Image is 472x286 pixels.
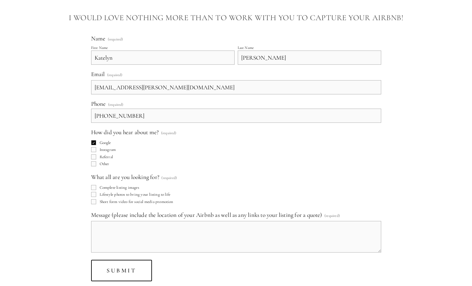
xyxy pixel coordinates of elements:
[107,267,136,274] span: Submit
[100,199,173,204] span: Short form video for social media promotion
[91,211,322,218] span: Message (please include the location of your Airbnb as well as any links to your listing for a qu...
[108,37,123,41] span: (required)
[100,147,116,152] span: Instagram
[91,199,96,204] input: Short form video for social media promotion
[91,185,96,190] input: Complete listing images
[100,140,111,145] span: Google
[91,140,96,145] input: Google
[100,192,171,197] span: Lifestyle photos to bring your listing to life
[16,11,456,24] h3: I would love nothing more than to work with you to capture your Airbnb!
[238,45,254,50] div: Last Name
[161,129,177,137] span: (required)
[100,161,109,166] span: Other
[91,161,96,166] input: Other
[91,70,105,78] span: Email
[91,100,106,107] span: Phone
[91,35,106,42] span: Name
[100,185,139,190] span: Complete listing images
[100,154,113,159] span: Referral
[161,174,177,182] span: (required)
[91,192,96,197] input: Lifestyle photos to bring your listing to life
[91,154,96,159] input: Referral
[91,173,160,181] span: What all are you looking for?
[108,103,124,106] span: (required)
[107,71,123,79] span: (required)
[91,147,96,152] input: Instagram
[91,260,152,282] button: SubmitSubmit
[324,212,340,220] span: (required)
[91,128,159,136] span: How did you hear about me?
[91,45,108,50] div: First Name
